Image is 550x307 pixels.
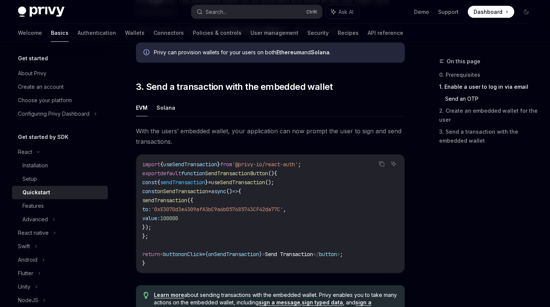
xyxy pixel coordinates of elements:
button: Solana [157,99,175,116]
span: const [142,188,157,195]
a: sign a message [259,299,300,306]
span: default [160,170,181,177]
span: > [337,251,340,258]
span: onSendTransaction [157,188,208,195]
button: Copy the contents from the code block [377,159,386,169]
svg: Tip [143,292,149,299]
div: Privy can provision wallets for your users on both and . [154,49,397,57]
span: useSendTransaction [211,179,265,186]
strong: Ethereum [276,49,301,55]
span: { [160,161,163,168]
span: onClick [181,251,202,258]
div: React native [18,228,49,237]
a: Support [438,8,459,16]
span: ; [298,161,301,168]
a: Security [307,24,329,42]
span: return [142,251,160,258]
a: Setup [12,172,108,186]
a: 0. Prerequisites [439,69,538,81]
span: useSendTransaction [163,161,217,168]
span: Dashboard [474,8,502,16]
div: Create an account [18,82,64,91]
span: Send Transaction [265,251,313,258]
span: , [283,206,286,213]
img: dark logo [18,7,64,17]
div: Unity [18,282,30,291]
span: export [142,170,160,177]
button: Ask AI [326,5,359,19]
div: Quickstart [22,188,50,197]
div: About Privy [18,69,46,78]
div: Configuring Privy Dashboard [18,109,89,118]
span: < [160,251,163,258]
a: Recipes [338,24,359,42]
span: = [208,188,211,195]
h5: Get started [18,54,48,63]
button: Search...CtrlK [191,5,322,19]
a: Send an OTP [445,93,538,105]
a: Policies & controls [193,24,241,42]
span: { [205,251,208,258]
span: = [202,251,205,258]
a: Wallets [125,24,145,42]
span: Ask AI [338,8,353,16]
strong: Solana [311,49,329,55]
a: sign typed data [302,299,343,306]
span: sendTransaction [142,197,187,204]
span: 100000 [160,215,178,222]
span: () [226,188,232,195]
span: button [163,251,181,258]
div: Advanced [22,215,48,224]
span: function [181,170,205,177]
span: onSendTransaction [208,251,259,258]
span: }; [142,233,148,240]
span: button [319,251,337,258]
span: value: [142,215,160,222]
span: import [142,161,160,168]
div: Swift [18,242,30,251]
a: Create an account [12,80,108,94]
span: } [205,179,208,186]
a: 2. Create an embedded wallet for the user [439,105,538,126]
span: { [238,188,241,195]
div: NodeJS [18,296,38,305]
a: Learn more [154,292,184,298]
span: from [220,161,232,168]
span: = [208,179,211,186]
span: '0xE3070d3e4309afA3bC9a6b057685743CF42da77C' [151,206,283,213]
a: 1. Enable a user to log in via email [439,81,538,93]
a: 3. Send a transaction with the embedded wallet [439,126,538,147]
span: } [217,161,220,168]
span: to: [142,206,151,213]
div: Features [22,201,44,210]
a: Authentication [78,24,116,42]
div: Flutter [18,269,33,278]
div: Android [18,255,37,264]
a: Connectors [154,24,184,42]
h5: Get started by SDK [18,133,69,142]
a: Installation [12,159,108,172]
span: > [262,251,265,258]
span: const [142,179,157,186]
span: } [259,251,262,258]
button: Ask AI [389,159,398,169]
a: User management [250,24,298,42]
span: '@privy-io/react-auth' [232,161,298,168]
span: sendTransaction [160,179,205,186]
div: Setup [22,174,37,183]
a: Features [12,199,108,213]
span: async [211,188,226,195]
div: Search... [206,7,227,16]
button: EVM [136,99,148,116]
span: => [232,188,238,195]
span: SendTransactionButton [205,170,268,177]
a: Quickstart [12,186,108,199]
span: }); [142,224,151,231]
span: On this page [447,57,480,66]
span: With the users’ embedded wallet, your application can now prompt the user to sign and send transa... [136,126,405,147]
span: 3. Send a transaction with the embedded wallet [136,81,332,93]
span: } [142,260,145,267]
a: Dashboard [468,6,514,18]
a: Choose your platform [12,94,108,107]
svg: Info [143,49,151,57]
